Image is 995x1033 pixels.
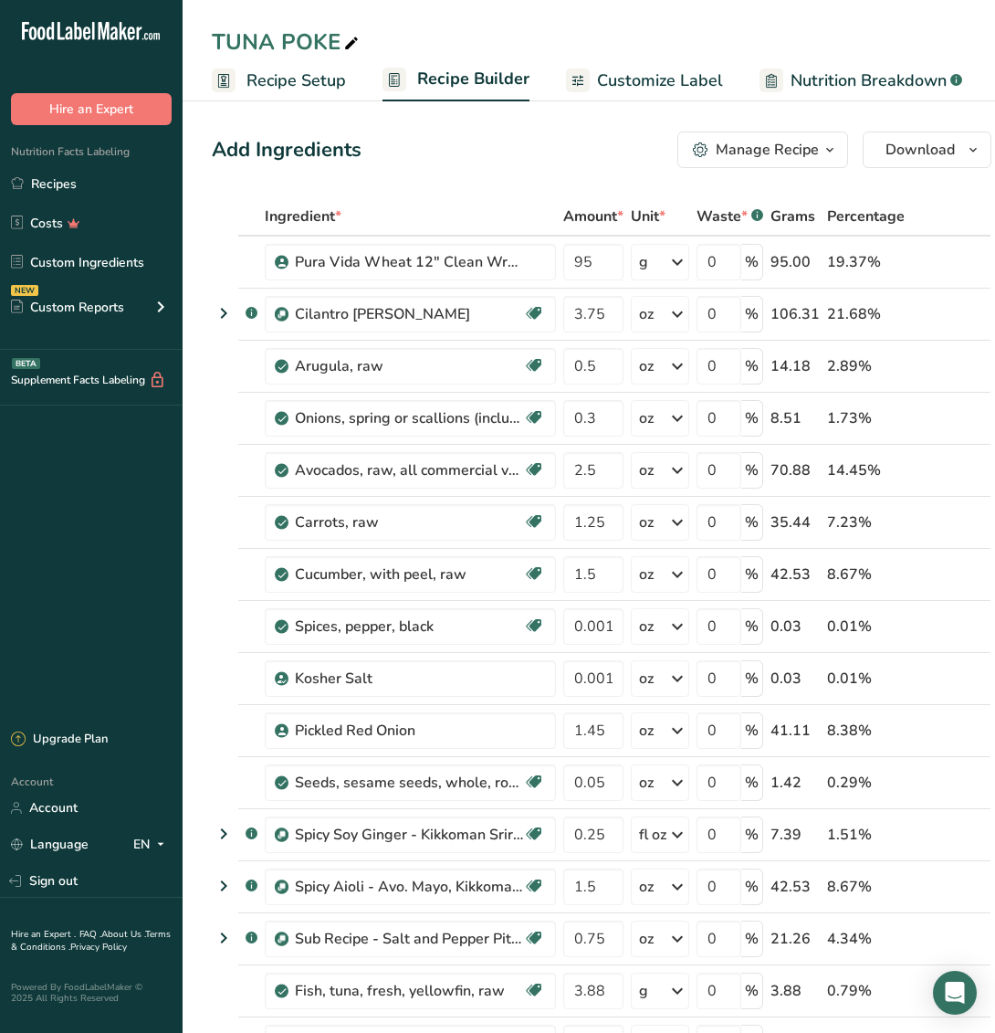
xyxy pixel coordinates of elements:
div: Cucumber, with peel, raw [295,564,523,585]
div: 7.39 [770,824,820,846]
div: 42.53 [770,564,820,585]
div: Powered By FoodLabelMaker © 2025 All Rights Reserved [11,982,172,1004]
div: oz [639,459,654,481]
div: Onions, spring or scallions (includes tops and bulb), raw [295,407,523,429]
span: Percentage [827,206,905,227]
div: Carrots, raw [295,511,523,533]
div: oz [639,303,654,325]
div: fl oz [639,824,666,846]
div: oz [639,668,654,690]
div: 42.53 [770,876,820,898]
div: Manage Recipe [716,139,819,161]
div: Waste [696,206,763,227]
div: 1.73% [827,407,905,429]
div: Cilantro [PERSON_NAME] [295,303,523,325]
div: oz [639,772,654,794]
img: Sub Recipe [275,308,288,321]
div: NEW [11,285,38,296]
div: 21.68% [827,303,905,325]
div: Spicy Aioli - Avo. Mayo, Kikkoman Sriracha [295,876,523,898]
img: Sub Recipe [275,828,288,842]
div: 0.01% [827,616,905,638]
div: 8.67% [827,876,905,898]
div: 0.79% [827,980,905,1002]
div: 8.38% [827,720,905,742]
a: Customize Label [566,60,723,101]
a: About Us . [101,928,145,941]
a: Recipe Setup [212,60,346,101]
span: Ingredient [265,206,341,227]
div: 0.03 [770,616,820,638]
span: Grams [770,206,815,227]
div: 70.88 [770,459,820,481]
span: Recipe Setup [246,69,346,93]
div: 0.01% [827,668,905,690]
div: Seeds, sesame seeds, whole, roasted and toasted [295,772,523,794]
div: oz [639,564,654,585]
a: Privacy Policy [70,941,127,954]
div: oz [639,876,654,898]
div: Spicy Soy Ginger - Kikkoman Sriracha [295,824,523,846]
img: Sub Recipe [275,933,288,946]
a: Nutrition Breakdown [759,60,962,101]
div: Pickled Red Onion [295,720,523,742]
button: Download [863,132,991,168]
div: 14.18 [770,355,820,377]
button: Hire an Expert [11,93,172,125]
span: Recipe Builder [417,67,529,91]
div: EN [133,834,172,856]
div: Custom Reports [11,298,124,317]
div: oz [639,616,654,638]
div: oz [639,928,654,950]
div: oz [639,407,654,429]
div: TUNA POKE [212,26,362,58]
div: g [639,980,648,1002]
div: oz [639,355,654,377]
div: Upgrade Plan [11,731,108,749]
div: Spices, pepper, black [295,616,523,638]
button: Manage Recipe [677,132,848,168]
div: 19.37% [827,251,905,273]
span: Customize Label [597,69,723,93]
div: 3.88 [770,980,820,1002]
span: Nutrition Breakdown [791,69,947,93]
div: 8.51 [770,407,820,429]
div: 1.42 [770,772,820,794]
span: Download [885,139,955,161]
div: BETA [12,358,40,369]
div: Avocados, raw, all commercial varieties [295,459,523,481]
div: 4.34% [827,928,905,950]
div: Add Ingredients [212,135,361,165]
div: 2.89% [827,355,905,377]
div: 35.44 [770,511,820,533]
div: oz [639,720,654,742]
div: 1.51% [827,824,905,846]
a: Language [11,828,89,860]
div: Kosher Salt [295,668,523,690]
div: 106.31 [770,303,820,325]
div: Pura Vida Wheat 12" Clean Wrap [295,251,523,273]
div: 41.11 [770,720,820,742]
div: 95.00 [770,251,820,273]
span: Unit [631,206,665,227]
div: 7.23% [827,511,905,533]
img: Sub Recipe [275,880,288,894]
div: Arugula, raw [295,355,523,377]
div: 21.26 [770,928,820,950]
div: 0.29% [827,772,905,794]
a: FAQ . [79,928,101,941]
div: Open Intercom Messenger [933,971,977,1015]
div: 8.67% [827,564,905,585]
div: oz [639,511,654,533]
a: Recipe Builder [382,58,529,102]
div: 14.45% [827,459,905,481]
div: Sub Recipe - Salt and Pepper Pita Chips [295,928,523,950]
a: Hire an Expert . [11,928,76,941]
div: 0.03 [770,668,820,690]
div: g [639,251,648,273]
span: Amount [563,206,623,227]
div: Fish, tuna, fresh, yellowfin, raw [295,980,523,1002]
a: Terms & Conditions . [11,928,171,954]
